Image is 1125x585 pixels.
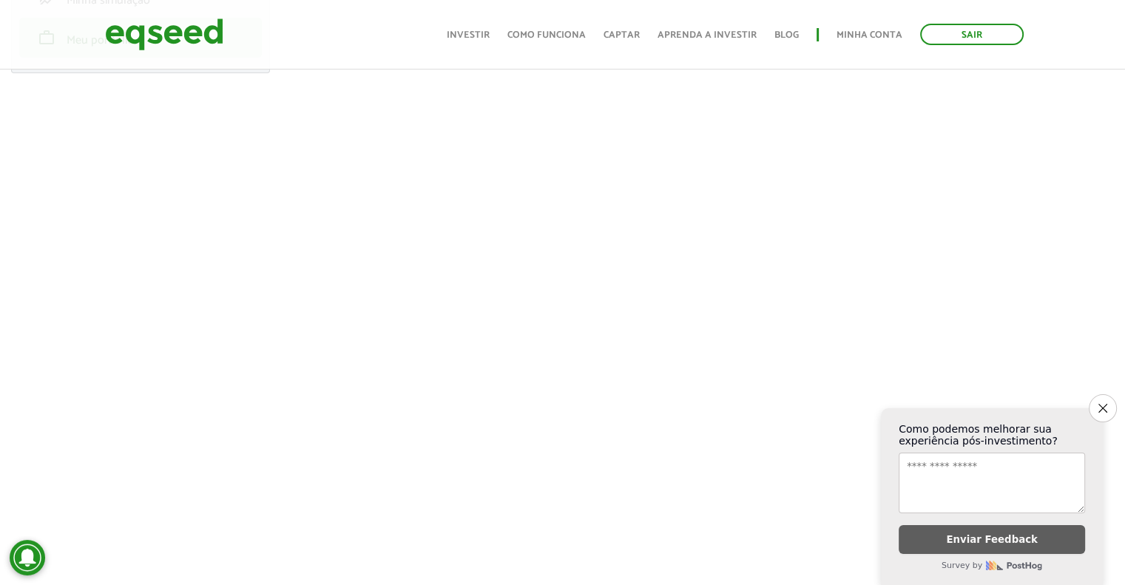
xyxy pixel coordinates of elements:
[920,24,1024,45] a: Sair
[447,30,490,40] a: Investir
[604,30,640,40] a: Captar
[507,30,586,40] a: Como funciona
[774,30,799,40] a: Blog
[837,30,902,40] a: Minha conta
[105,15,223,54] img: EqSeed
[658,30,757,40] a: Aprenda a investir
